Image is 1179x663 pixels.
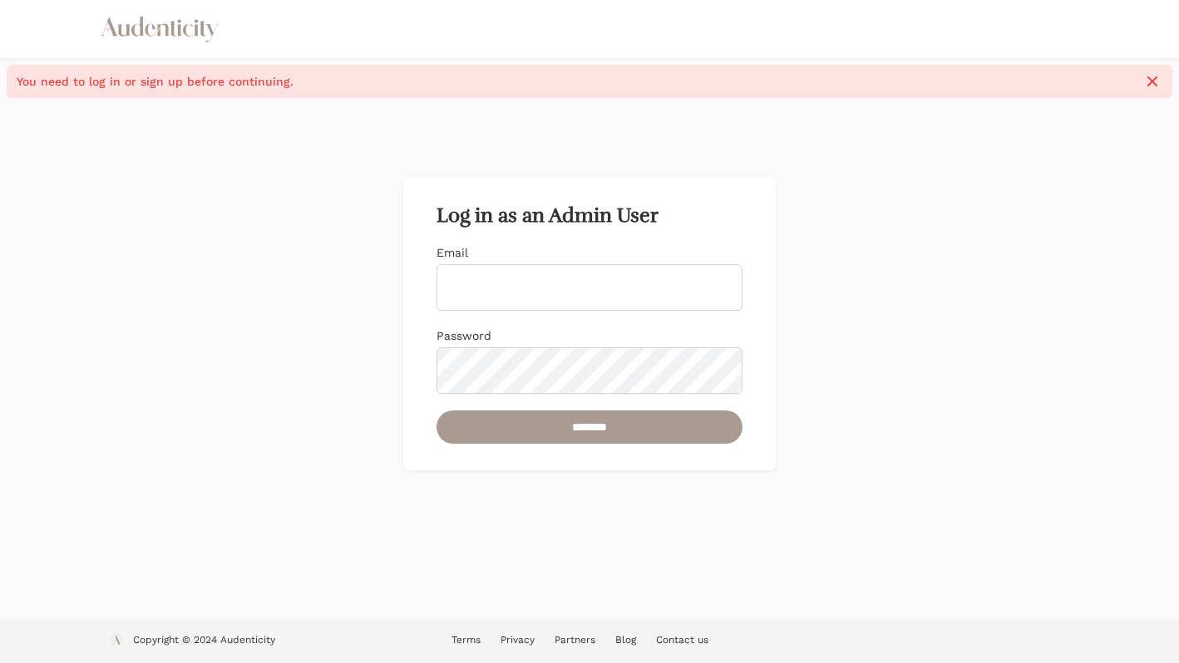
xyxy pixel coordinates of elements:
a: Terms [451,634,481,646]
span: You need to log in or sign up before continuing. [17,73,1134,90]
label: Email [437,246,468,259]
label: Password [437,329,491,342]
a: Blog [615,634,636,646]
a: Privacy [501,634,535,646]
p: Copyright © 2024 Audenticity [133,633,275,650]
a: Contact us [656,634,708,646]
h2: Log in as an Admin User [437,204,742,228]
a: Partners [555,634,595,646]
